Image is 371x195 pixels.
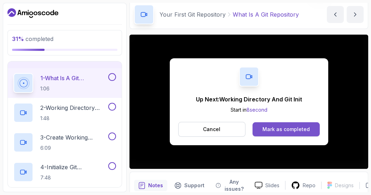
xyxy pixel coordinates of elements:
p: Start in [196,106,302,113]
span: completed [12,35,53,42]
p: Your First Git Repository [160,10,226,19]
button: previous content [327,6,344,23]
p: Any issues? [224,178,245,193]
p: Notes [148,182,163,189]
p: What Is A Git Repository [233,10,299,19]
p: Repo [303,182,315,189]
a: Dashboard [7,7,58,19]
p: 3 - Create Working Directory With Mkdir [40,133,107,142]
p: 7:48 [40,174,107,181]
p: Designs [335,182,354,189]
button: next content [347,6,364,23]
p: 1:48 [40,115,107,122]
p: Slides [265,182,279,189]
button: notes button [134,176,167,195]
p: Support [184,182,204,189]
button: Cancel [178,122,246,137]
p: Cancel [203,126,220,133]
button: Feedback button [211,176,249,195]
button: 4-Initialize Git Repository (Git Init)7:48 [13,162,116,182]
p: Up Next: Working Directory And Git Init [196,95,302,104]
a: Repo [285,181,321,190]
p: 2 - Working Directory And Git Init [40,104,107,112]
span: 31 % [12,35,24,42]
button: 3-Create Working Directory With Mkdir6:09 [13,132,116,152]
button: Support button [170,176,209,195]
p: 6:09 [40,144,107,152]
button: Mark as completed [253,122,319,136]
p: 4 - Initialize Git Repository (Git Init) [40,163,107,171]
iframe: 1 - What is a Git Repository [129,35,368,169]
p: 1:06 [40,85,107,92]
button: 1-What Is A Git Repository1:06 [13,73,116,93]
button: 2-Working Directory And Git Init1:48 [13,103,116,123]
p: 1 - What Is A Git Repository [40,74,107,82]
span: 8 second [247,107,267,113]
a: Slides [249,182,285,189]
div: Mark as completed [262,126,310,133]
